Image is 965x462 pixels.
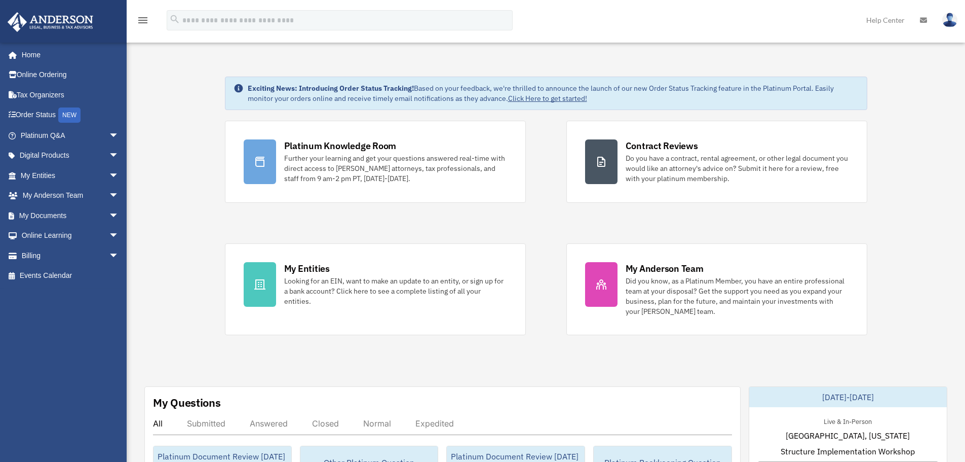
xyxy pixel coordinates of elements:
a: My Entitiesarrow_drop_down [7,165,134,186]
i: menu [137,14,149,26]
div: Based on your feedback, we're thrilled to announce the launch of our new Order Status Tracking fe... [248,83,859,103]
a: Online Ordering [7,65,134,85]
div: My Entities [284,262,330,275]
div: Contract Reviews [626,139,698,152]
strong: Exciting News: Introducing Order Status Tracking! [248,84,414,93]
a: Events Calendar [7,266,134,286]
span: arrow_drop_down [109,186,129,206]
div: Did you know, as a Platinum Member, you have an entire professional team at your disposal? Get th... [626,276,848,316]
span: arrow_drop_down [109,146,129,166]
a: menu [137,18,149,26]
a: My Entities Looking for an EIN, want to make an update to an entity, or sign up for a bank accoun... [225,243,526,335]
span: arrow_drop_down [109,165,129,186]
a: My Anderson Team Did you know, as a Platinum Member, you have an entire professional team at your... [566,243,867,335]
img: User Pic [942,13,957,27]
a: Tax Organizers [7,85,134,105]
div: Looking for an EIN, want to make an update to an entity, or sign up for a bank account? Click her... [284,276,507,306]
div: Further your learning and get your questions answered real-time with direct access to [PERSON_NAM... [284,153,507,184]
a: Platinum Knowledge Room Further your learning and get your questions answered real-time with dire... [225,121,526,203]
i: search [169,14,180,25]
a: My Documentsarrow_drop_down [7,205,134,226]
img: Anderson Advisors Platinum Portal [5,12,96,32]
span: [GEOGRAPHIC_DATA], [US_STATE] [786,430,910,442]
span: arrow_drop_down [109,125,129,146]
div: Submitted [187,418,225,429]
a: Contract Reviews Do you have a contract, rental agreement, or other legal document you would like... [566,121,867,203]
a: Platinum Q&Aarrow_drop_down [7,125,134,146]
span: Structure Implementation Workshop [781,445,915,457]
a: My Anderson Teamarrow_drop_down [7,186,134,206]
div: My Anderson Team [626,262,704,275]
span: arrow_drop_down [109,226,129,246]
div: Expedited [415,418,454,429]
a: Home [7,45,129,65]
a: Billingarrow_drop_down [7,245,134,266]
a: Online Learningarrow_drop_down [7,226,134,246]
div: My Questions [153,395,221,410]
div: Normal [363,418,391,429]
span: arrow_drop_down [109,245,129,266]
div: Answered [250,418,288,429]
div: All [153,418,163,429]
div: NEW [58,108,81,123]
span: arrow_drop_down [109,205,129,226]
a: Digital Productsarrow_drop_down [7,146,134,166]
div: Do you have a contract, rental agreement, or other legal document you would like an attorney's ad... [626,153,848,184]
div: Closed [312,418,339,429]
a: Order StatusNEW [7,105,134,126]
div: Platinum Knowledge Room [284,139,397,152]
div: Live & In-Person [816,415,880,426]
a: Click Here to get started! [508,94,587,103]
div: [DATE]-[DATE] [749,387,947,407]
